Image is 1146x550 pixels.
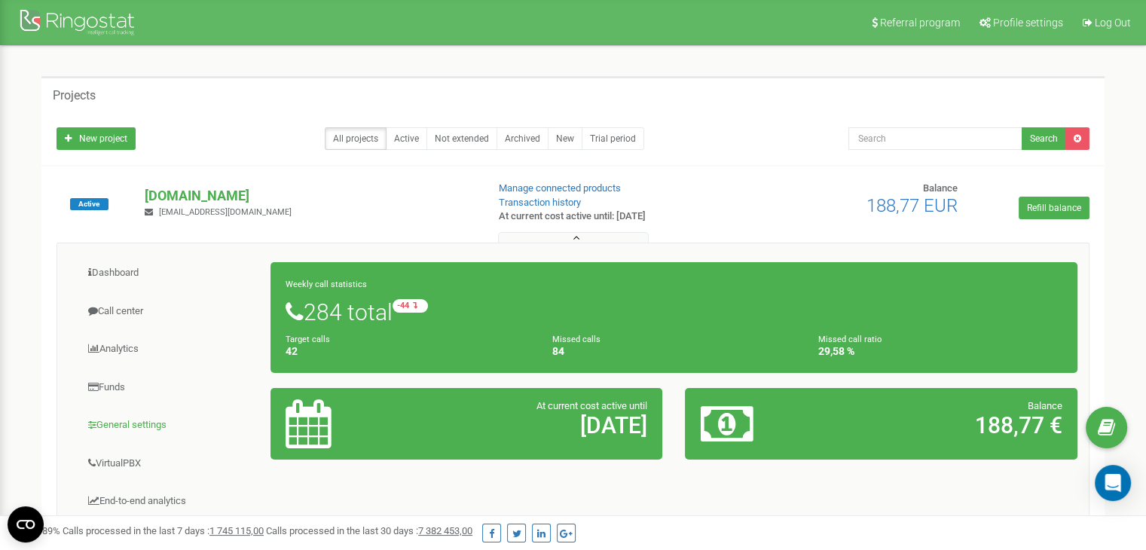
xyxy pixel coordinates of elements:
span: Profile settings [993,17,1063,29]
a: Analytics [69,331,271,368]
span: Active [70,198,108,210]
p: At current cost active until: [DATE] [499,209,740,224]
a: All projects [325,127,387,150]
a: Dashboard [69,255,271,292]
a: Manage connected products [499,182,621,194]
small: Target calls [286,335,330,344]
button: Search [1022,127,1066,150]
a: VirtualPBX [69,445,271,482]
a: Transaction history [499,197,581,208]
span: Referral program [880,17,960,29]
small: Weekly call statistics [286,280,367,289]
span: Balance [923,182,958,194]
a: New [548,127,582,150]
button: Open CMP widget [8,506,44,542]
div: Open Intercom Messenger [1095,465,1131,501]
a: Trial period [582,127,644,150]
h4: 84 [552,346,796,357]
h1: 284 total [286,299,1062,325]
h2: 188,77 € [829,413,1062,438]
span: [EMAIL_ADDRESS][DOMAIN_NAME] [159,207,292,217]
a: Active [386,127,427,150]
h4: 42 [286,346,530,357]
a: End-to-end analytics [69,483,271,520]
small: -44 [393,299,428,313]
span: Log Out [1095,17,1131,29]
a: New project [57,127,136,150]
input: Search [848,127,1022,150]
a: General settings [69,407,271,444]
h5: Projects [53,89,96,102]
h2: [DATE] [414,413,647,438]
span: At current cost active until [536,400,647,411]
a: Call center [69,293,271,330]
h4: 29,58 % [818,346,1062,357]
a: Refill balance [1019,197,1089,219]
p: [DOMAIN_NAME] [145,186,474,206]
span: 188,77 EUR [866,195,958,216]
span: Calls processed in the last 30 days : [266,525,472,536]
u: 7 382 453,00 [418,525,472,536]
a: Not extended [426,127,497,150]
small: Missed call ratio [818,335,882,344]
a: Funds [69,369,271,406]
span: Balance [1028,400,1062,411]
span: Calls processed in the last 7 days : [63,525,264,536]
small: Missed calls [552,335,601,344]
a: Archived [497,127,549,150]
u: 1 745 115,00 [209,525,264,536]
